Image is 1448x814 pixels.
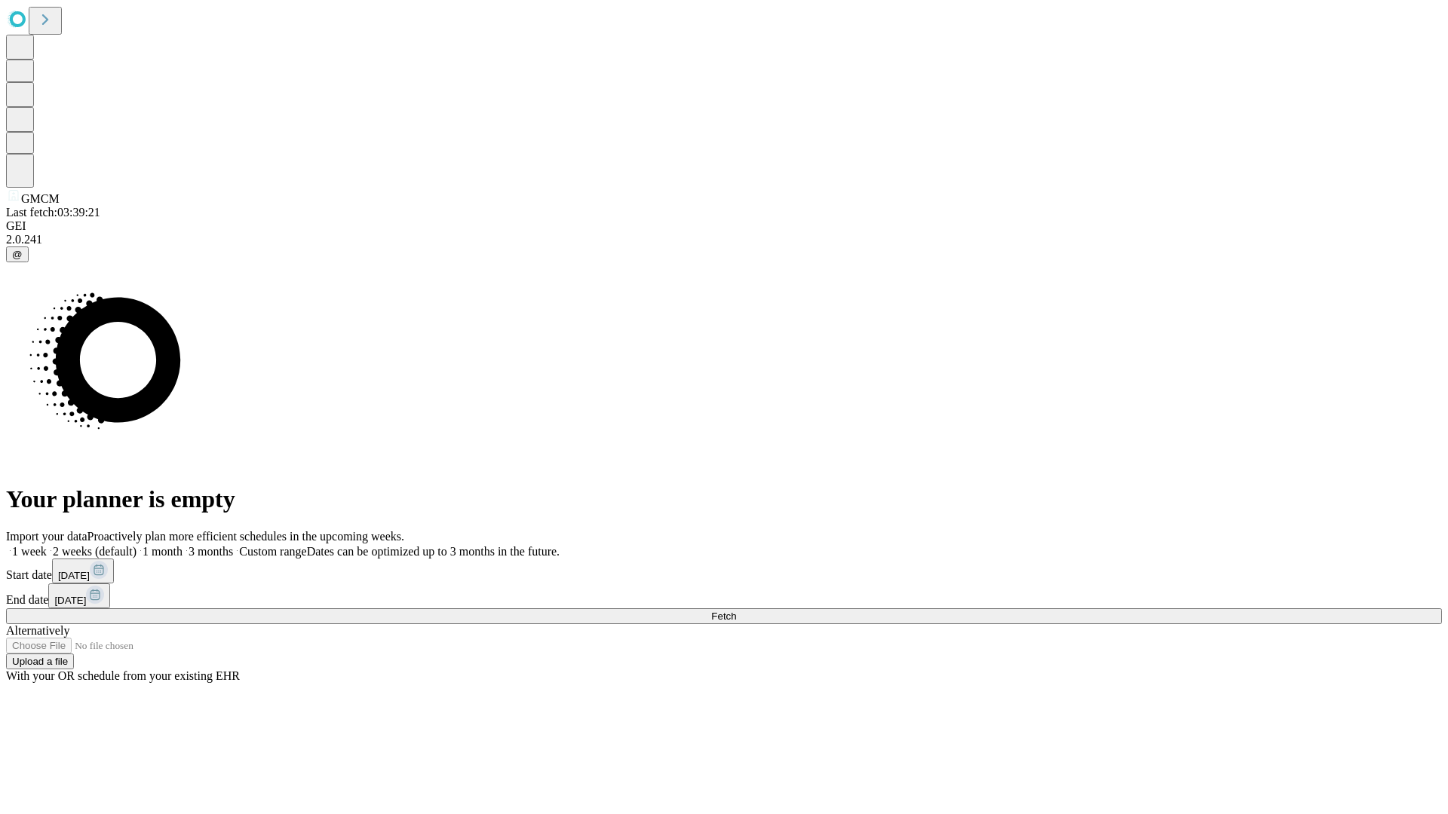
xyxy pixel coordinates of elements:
[6,206,100,219] span: Last fetch: 03:39:21
[143,545,183,558] span: 1 month
[6,233,1442,246] div: 2.0.241
[6,530,87,543] span: Import your data
[711,610,736,622] span: Fetch
[6,583,1442,608] div: End date
[58,570,90,581] span: [DATE]
[12,249,23,260] span: @
[6,485,1442,513] h1: Your planner is empty
[307,545,560,558] span: Dates can be optimized up to 3 months in the future.
[21,192,60,205] span: GMCM
[6,669,240,682] span: With your OR schedule from your existing EHR
[239,545,306,558] span: Custom range
[52,558,114,583] button: [DATE]
[48,583,110,608] button: [DATE]
[6,653,74,669] button: Upload a file
[6,219,1442,233] div: GEI
[189,545,233,558] span: 3 months
[54,595,86,606] span: [DATE]
[6,558,1442,583] div: Start date
[53,545,137,558] span: 2 weeks (default)
[6,246,29,262] button: @
[12,545,47,558] span: 1 week
[6,624,69,637] span: Alternatively
[87,530,404,543] span: Proactively plan more efficient schedules in the upcoming weeks.
[6,608,1442,624] button: Fetch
